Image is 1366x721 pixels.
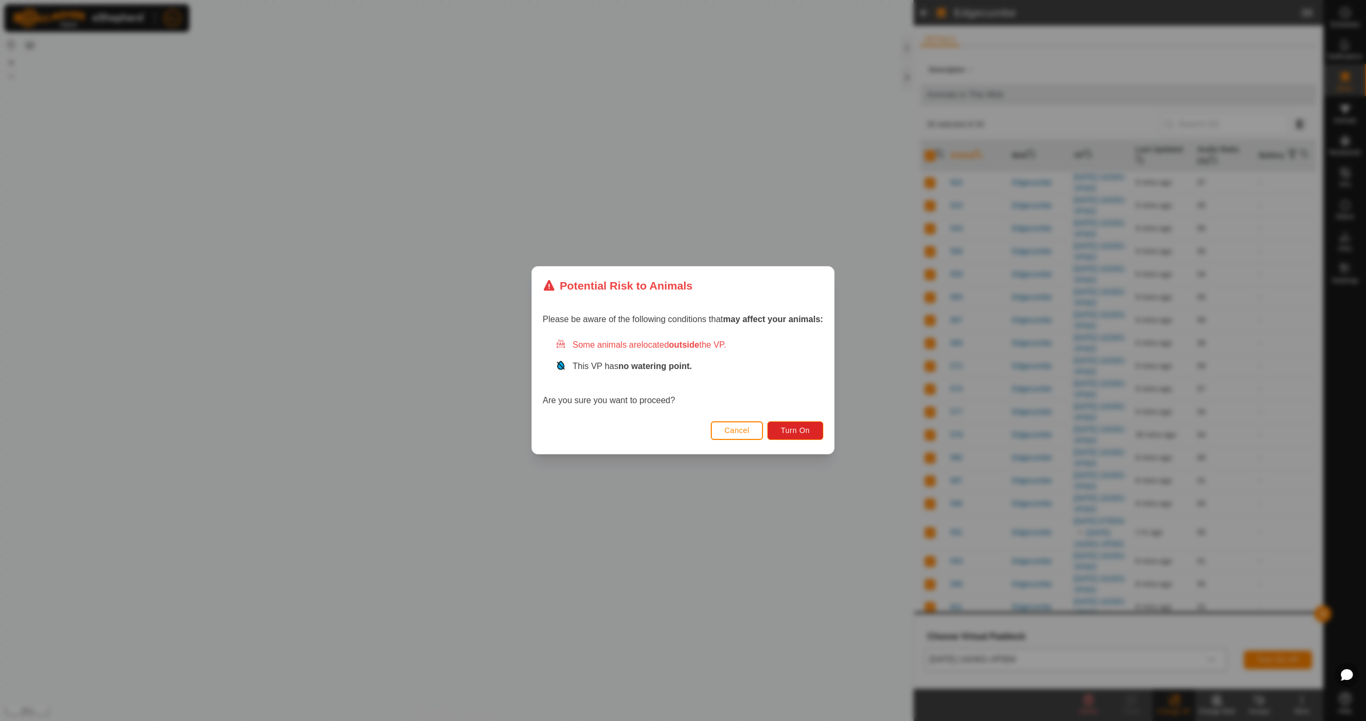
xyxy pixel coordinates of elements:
[768,421,823,440] button: Turn On
[543,277,693,294] div: Potential Risk to Animals
[555,339,823,352] div: Some animals are
[669,341,700,350] strong: outside
[641,341,726,350] span: located the VP.
[725,427,750,435] span: Cancel
[723,315,823,324] strong: may affect your animals:
[573,362,692,371] span: This VP has
[618,362,692,371] strong: no watering point.
[711,421,764,440] button: Cancel
[543,339,823,407] div: Are you sure you want to proceed?
[781,427,810,435] span: Turn On
[543,315,823,324] span: Please be aware of the following conditions that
